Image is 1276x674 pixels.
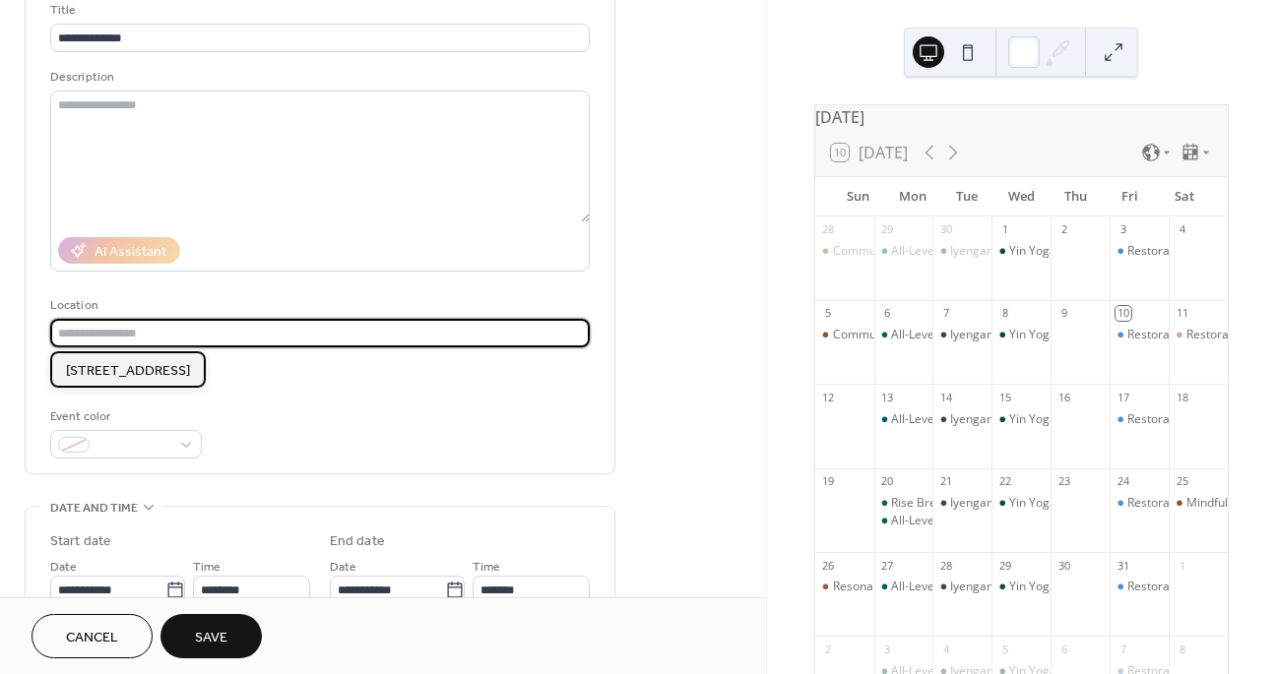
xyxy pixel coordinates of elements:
div: Rise Breathwork [874,495,933,512]
div: 5 [997,642,1012,656]
div: Location [50,295,586,316]
div: 14 [938,390,953,404]
span: Date [50,557,77,578]
div: Event color [50,406,198,427]
div: Iyengar Yoga [932,579,991,595]
div: 10 [1116,306,1130,321]
div: 25 [1175,474,1189,489]
div: 23 [1056,474,1071,489]
div: Restorative Yoga [1110,579,1169,595]
div: [DATE] [815,105,1228,129]
div: 29 [997,558,1012,573]
div: 16 [1056,390,1071,404]
div: 3 [880,642,895,656]
div: Wed [994,177,1049,216]
div: Resonance Reset Sound Immersion [833,579,1026,595]
div: 4 [1175,222,1189,237]
div: Iyengar Yoga [950,327,1022,343]
div: Yin Yoga [991,327,1051,343]
div: Restorative Yoga [1110,327,1169,343]
div: 28 [938,558,953,573]
div: Yin Yoga [1009,579,1056,595]
div: 26 [821,558,836,573]
div: Restorative Yoga Nidra Sound Bath [1169,327,1228,343]
div: 4 [938,642,953,656]
div: Iyengar Yoga [932,495,991,512]
div: All-Levels Yoga [891,513,974,529]
span: Save [195,628,227,648]
div: Community Yoga [815,327,874,343]
div: Thu [1049,177,1103,216]
span: Time [473,557,500,578]
div: Mon [885,177,939,216]
div: Iyengar Yoga [950,495,1022,512]
div: Restorative Yoga [1127,579,1220,595]
div: Community Yoga [833,243,926,260]
div: Yin Yoga [1009,243,1056,260]
div: Yin Yoga [991,579,1051,595]
div: All-Levels Yoga [874,579,933,595]
div: Community Yoga [833,327,926,343]
div: Fri [1103,177,1157,216]
div: 28 [821,222,836,237]
div: 17 [1116,390,1130,404]
div: Iyengar Yoga [950,411,1022,428]
div: Rise Breathwork [891,495,981,512]
div: Restorative Yoga [1110,495,1169,512]
div: 19 [821,474,836,489]
div: Iyengar Yoga [950,243,1022,260]
div: 5 [821,306,836,321]
div: 8 [1175,642,1189,656]
div: 8 [997,306,1012,321]
div: Mindful Movement: Yoga for Anxiety [1169,495,1228,512]
span: [STREET_ADDRESS] [66,361,190,382]
div: 6 [1056,642,1071,656]
button: Cancel [32,614,153,658]
div: Sat [1158,177,1212,216]
span: Cancel [66,628,118,648]
div: 3 [1116,222,1130,237]
div: All-Levels Yoga [874,513,933,529]
div: 20 [880,474,895,489]
div: 1 [997,222,1012,237]
div: Iyengar Yoga [950,579,1022,595]
div: All-Levels Yoga [891,327,974,343]
div: All-Levels Yoga [891,243,974,260]
div: Restorative Yoga [1127,411,1220,428]
div: Iyengar Yoga [932,243,991,260]
span: Date and time [50,498,138,519]
button: Save [160,614,262,658]
div: All-Levels Yoga [874,327,933,343]
div: Yin Yoga [1009,411,1056,428]
div: Restorative Yoga [1127,495,1220,512]
div: 2 [1056,222,1071,237]
div: 29 [880,222,895,237]
div: 11 [1175,306,1189,321]
div: 2 [821,642,836,656]
div: Iyengar Yoga [932,411,991,428]
div: Restorative Yoga [1127,327,1220,343]
div: Restorative Yoga [1110,243,1169,260]
div: 24 [1116,474,1130,489]
div: Yin Yoga [991,495,1051,512]
div: All-Levels Yoga [874,243,933,260]
span: Date [330,557,356,578]
div: Restorative Yoga [1127,243,1220,260]
div: 27 [880,558,895,573]
div: Yin Yoga [991,411,1051,428]
div: Description [50,67,586,88]
div: 6 [880,306,895,321]
div: Tue [939,177,993,216]
div: All-Levels Yoga [874,411,933,428]
div: 22 [997,474,1012,489]
div: 1 [1175,558,1189,573]
div: 15 [997,390,1012,404]
div: Sun [831,177,885,216]
div: 30 [1056,558,1071,573]
div: Yin Yoga [1009,495,1056,512]
div: Restorative Yoga [1110,411,1169,428]
div: 18 [1175,390,1189,404]
div: Community Yoga [815,243,874,260]
div: All-Levels Yoga [891,411,974,428]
